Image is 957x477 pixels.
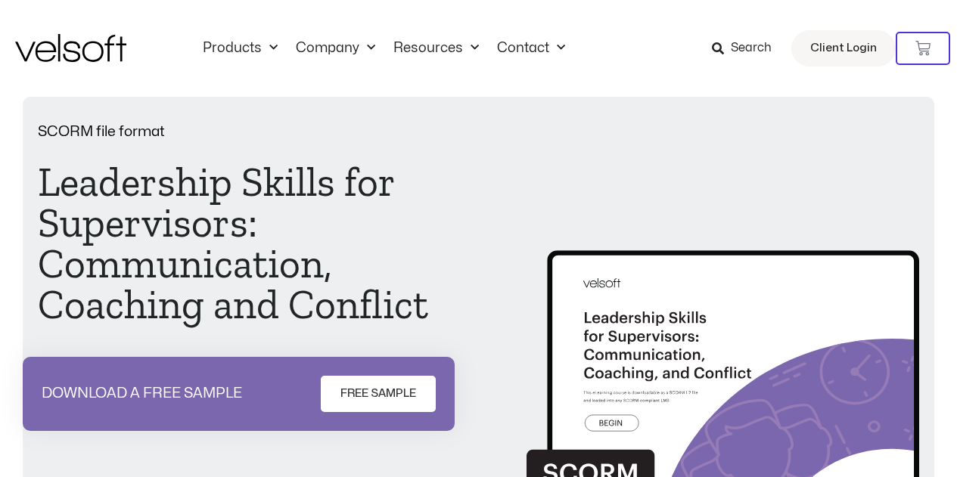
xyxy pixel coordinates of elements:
a: FREE SAMPLE [321,376,436,412]
p: DOWNLOAD A FREE SAMPLE [42,386,242,401]
img: Velsoft Training Materials [15,34,126,62]
a: ContactMenu Toggle [488,40,574,57]
nav: Menu [194,40,574,57]
a: Client Login [791,30,896,67]
span: Search [731,39,772,58]
a: ProductsMenu Toggle [194,40,287,57]
h1: Leadership Skills for Supervisors: Communication, Coaching and Conflict [38,162,430,325]
a: CompanyMenu Toggle [287,40,384,57]
span: FREE SAMPLE [340,385,416,403]
span: Client Login [810,39,877,58]
a: Search [712,36,782,61]
p: SCORM file format [38,125,430,139]
a: ResourcesMenu Toggle [384,40,488,57]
